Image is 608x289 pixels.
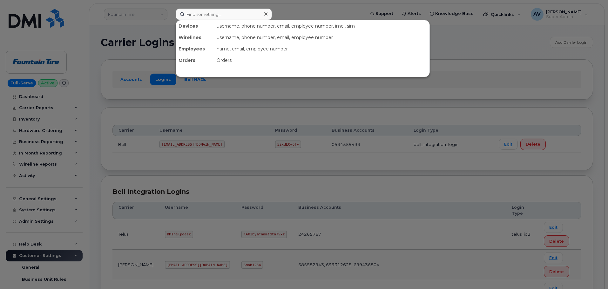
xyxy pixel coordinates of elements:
[214,55,429,66] div: Orders
[176,20,214,32] div: Devices
[176,55,214,66] div: Orders
[176,32,214,43] div: Wirelines
[580,261,603,284] iframe: Messenger Launcher
[214,43,429,55] div: name, email, employee number
[214,20,429,32] div: username, phone number, email, employee number, imei, sim
[214,32,429,43] div: username, phone number, email, employee number
[176,43,214,55] div: Employees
